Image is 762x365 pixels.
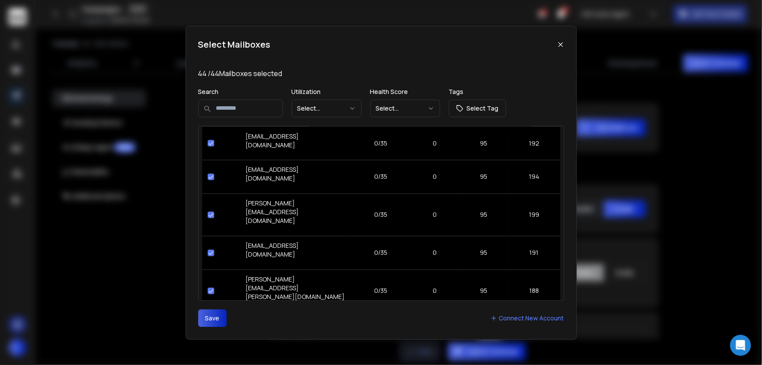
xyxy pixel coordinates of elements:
[449,87,506,96] p: Tags
[730,335,751,356] div: Open Intercom Messenger
[198,68,564,79] p: 44 / 44 Mailboxes selected
[370,87,440,96] p: Health Score
[198,87,283,96] p: Search
[292,87,362,96] p: Utilization
[198,38,271,51] h1: Select Mailboxes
